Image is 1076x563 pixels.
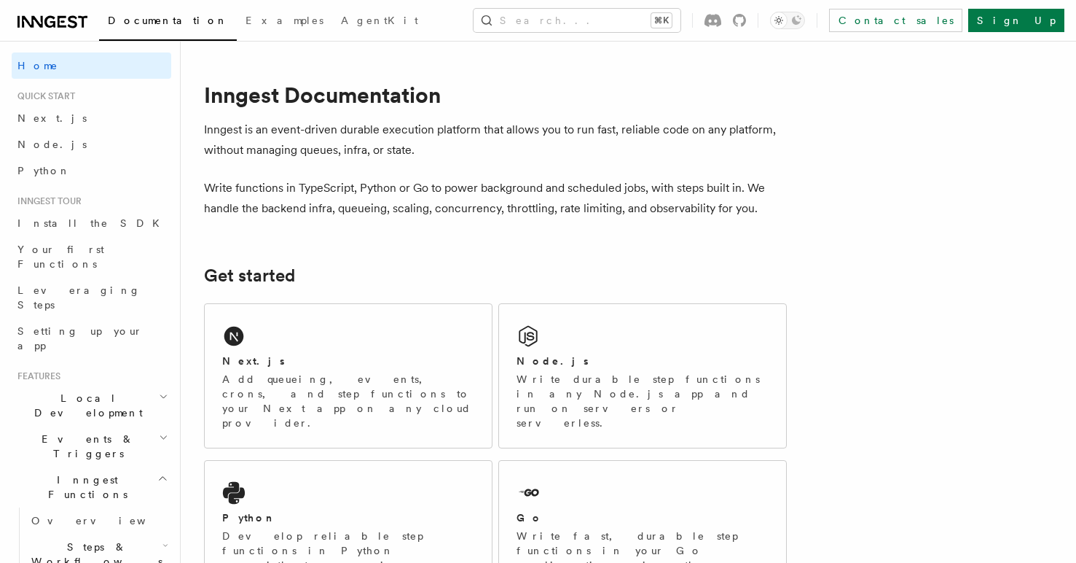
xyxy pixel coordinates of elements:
a: Overview [25,508,171,534]
kbd: ⌘K [651,13,672,28]
span: Local Development [12,391,159,420]
a: Your first Functions [12,236,171,277]
span: Install the SDK [17,217,168,229]
a: Next.jsAdd queueing, events, crons, and step functions to your Next app on any cloud provider. [204,303,492,449]
a: Setting up your app [12,318,171,359]
a: Python [12,158,171,184]
h2: Go [517,510,543,525]
span: Leveraging Steps [17,284,141,311]
h2: Next.js [222,354,285,368]
button: Search...⌘K [474,9,680,32]
p: Inngest is an event-driven durable execution platform that allows you to run fast, reliable code ... [204,120,787,160]
span: Examples [246,15,323,26]
a: Node.js [12,131,171,158]
h2: Python [222,510,276,525]
span: Quick start [12,90,75,102]
span: Setting up your app [17,325,143,352]
a: Leveraging Steps [12,277,171,318]
a: Get started [204,265,295,286]
a: Documentation [99,4,237,41]
a: Home [12,53,171,79]
button: Toggle dark mode [770,12,805,29]
span: Home [17,58,58,73]
span: AgentKit [341,15,418,26]
a: AgentKit [332,4,427,39]
span: Overview [31,515,181,527]
span: Documentation [108,15,228,26]
a: Examples [237,4,332,39]
a: Sign Up [968,9,1064,32]
span: Inngest tour [12,195,82,207]
button: Inngest Functions [12,467,171,508]
a: Install the SDK [12,210,171,236]
p: Add queueing, events, crons, and step functions to your Next app on any cloud provider. [222,372,474,430]
span: Next.js [17,112,87,124]
span: Inngest Functions [12,473,157,502]
span: Node.js [17,139,87,150]
span: Events & Triggers [12,432,159,461]
h1: Inngest Documentation [204,82,787,108]
a: Contact sales [829,9,962,32]
p: Write durable step functions in any Node.js app and run on servers or serverless. [517,372,769,430]
p: Write functions in TypeScript, Python or Go to power background and scheduled jobs, with steps bu... [204,178,787,219]
h2: Node.js [517,354,589,368]
span: Your first Functions [17,244,104,270]
span: Python [17,165,71,176]
span: Features [12,370,60,382]
a: Node.jsWrite durable step functions in any Node.js app and run on servers or serverless. [498,303,787,449]
a: Next.js [12,105,171,131]
button: Local Development [12,385,171,426]
button: Events & Triggers [12,426,171,467]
